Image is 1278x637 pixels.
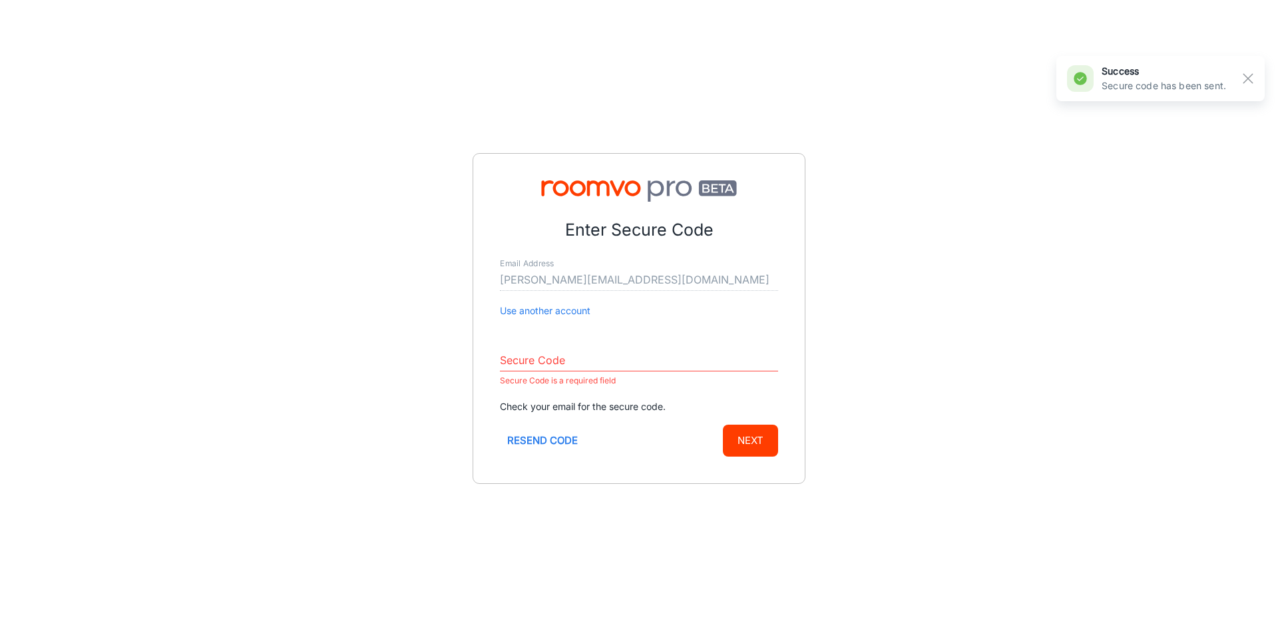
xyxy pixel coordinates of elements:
button: Use another account [500,304,590,318]
p: Check your email for the secure code. [500,399,778,414]
label: Email Address [500,258,554,270]
input: myname@example.com [500,270,778,291]
p: Secure code has been sent. [1102,79,1226,93]
img: Roomvo PRO Beta [500,180,778,202]
input: Enter secure code [500,350,778,371]
h6: success [1102,64,1226,79]
p: Enter Secure Code [500,218,778,243]
p: Secure Code is a required field [500,373,778,389]
button: Next [723,425,778,457]
button: Resend code [500,425,585,457]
